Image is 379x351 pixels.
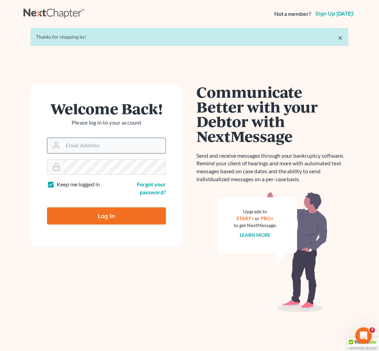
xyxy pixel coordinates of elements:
h1: Communicate Better with your Debtor with NextMessage [196,85,349,144]
label: Keep me logged in [57,181,100,188]
a: × [338,33,343,42]
iframe: Intercom live chat [355,328,372,344]
input: Email Address [63,138,166,153]
span: or [255,215,260,221]
a: Learn more [240,232,271,238]
input: Log In [47,207,166,225]
div: TrustedSite Certified [347,338,379,351]
div: Thanks for stopping by! [36,33,343,40]
h1: Welcome Back! [47,101,166,116]
div: Upgrade to [234,208,277,215]
div: to get NextMessage. [234,222,277,229]
img: nextmessage_bg-59042aed3d76b12b5cd301f8e5b87938c9018125f34e5fa2b7a6b67550977c72.svg [217,192,328,312]
strong: Not a member? [274,10,312,18]
p: Please log in to your account [47,119,166,127]
a: PRO+ [261,215,274,221]
a: Forgot your password? [137,181,166,195]
a: Sign up [DATE]! [314,11,355,17]
p: Send and receive messages through your bankruptcy software. Remind your client of hearings and mo... [196,152,349,183]
a: START+ [237,215,254,221]
span: 3 [370,328,375,333]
